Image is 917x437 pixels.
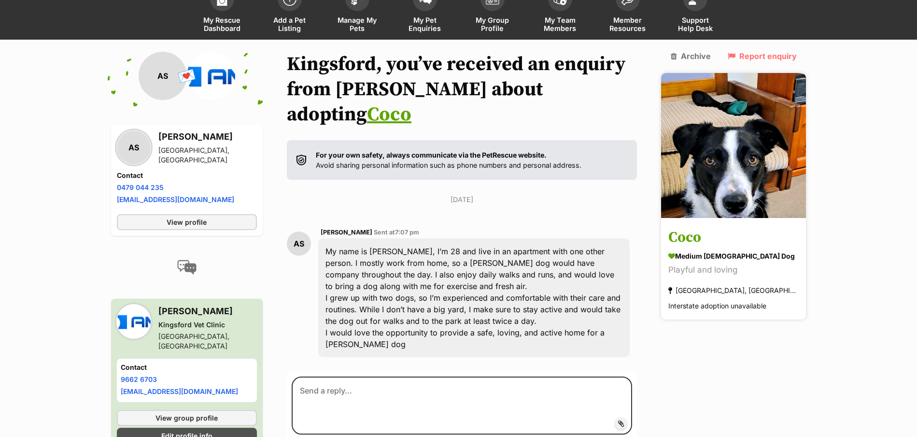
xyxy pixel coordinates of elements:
[671,52,711,60] a: Archive
[139,52,187,100] div: AS
[668,227,799,249] h3: Coco
[538,16,582,32] span: My Team Members
[728,52,797,60] a: Report enquiry
[158,146,257,165] div: [GEOGRAPHIC_DATA], [GEOGRAPHIC_DATA]
[121,387,238,395] a: [EMAIL_ADDRESS][DOMAIN_NAME]
[287,52,637,127] h1: Kingsford, you’ve received an enquiry from [PERSON_NAME] about adopting
[471,16,514,32] span: My Group Profile
[117,214,257,230] a: View profile
[668,284,799,297] div: [GEOGRAPHIC_DATA], [GEOGRAPHIC_DATA]
[395,229,419,236] span: 7:07 pm
[176,66,198,87] span: 💌
[177,260,197,275] img: conversation-icon-4a6f8262b818ee0b60e3300018af0b2d0b884aa5de6e9bcb8d3d4eeb1a70a7c4.svg
[287,194,637,204] p: [DATE]
[117,171,257,180] h4: Contact
[117,131,151,164] div: AS
[158,332,257,351] div: [GEOGRAPHIC_DATA], [GEOGRAPHIC_DATA]
[318,238,630,357] div: My name is [PERSON_NAME], I’m 28 and live in an apartment with one other person. I mostly work fr...
[403,16,447,32] span: My Pet Enquiries
[367,102,411,127] a: Coco
[674,16,717,32] span: Support Help Desk
[155,413,218,423] span: View group profile
[287,232,311,256] div: AS
[668,302,766,310] span: Interstate adoption unavailable
[117,410,257,426] a: View group profile
[316,150,581,171] p: Avoid sharing personal information such as phone numbers and personal address.
[200,16,244,32] span: My Rescue Dashboard
[158,320,257,330] div: Kingsford Vet Clinic
[316,151,547,159] strong: For your own safety, always communicate via the PetRescue website.
[321,229,372,236] span: [PERSON_NAME]
[158,130,257,144] h3: [PERSON_NAME]
[668,251,799,262] div: medium [DEMOGRAPHIC_DATA] Dog
[661,220,806,320] a: Coco medium [DEMOGRAPHIC_DATA] Dog Playful and loving [GEOGRAPHIC_DATA], [GEOGRAPHIC_DATA] Inters...
[268,16,311,32] span: Add a Pet Listing
[117,195,234,204] a: [EMAIL_ADDRESS][DOMAIN_NAME]
[158,305,257,318] h3: [PERSON_NAME]
[121,375,157,383] a: 9662 6703
[668,264,799,277] div: Playful and loving
[336,16,379,32] span: Manage My Pets
[606,16,649,32] span: Member Resources
[661,73,806,218] img: Coco
[374,229,419,236] span: Sent at
[117,183,164,191] a: 0479 044 235
[187,52,235,100] img: Kingsford Vet Clinic profile pic
[117,305,151,338] img: Kingsford Vet Clinic profile pic
[121,363,253,372] h4: Contact
[167,217,207,227] span: View profile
